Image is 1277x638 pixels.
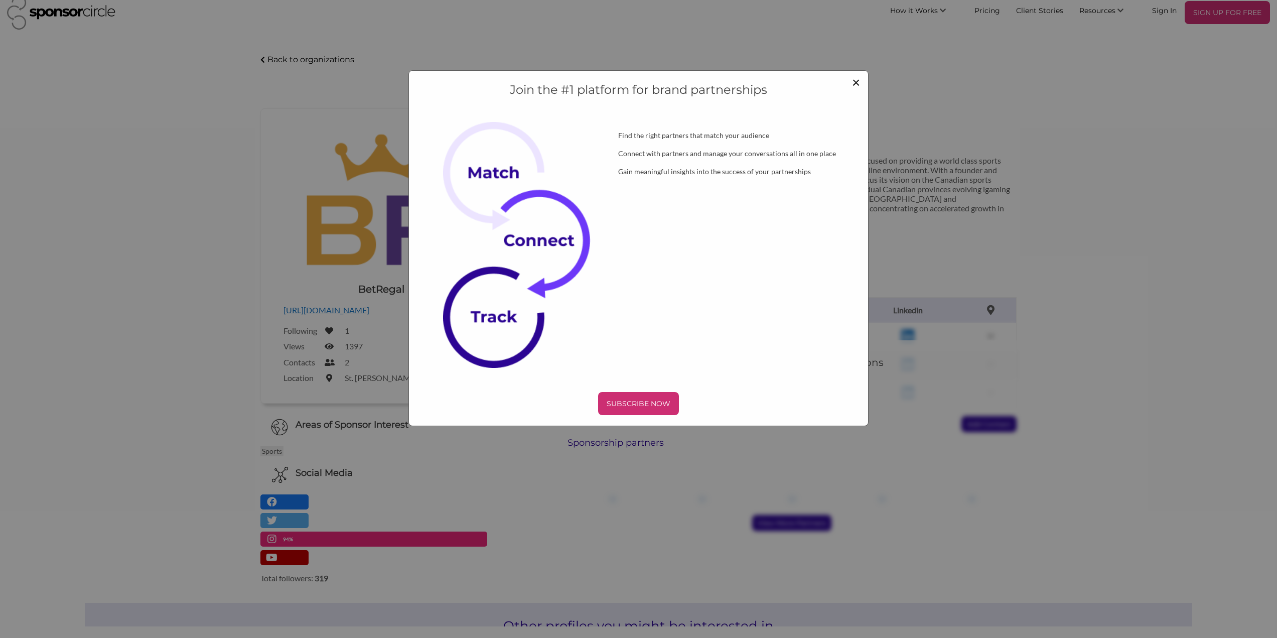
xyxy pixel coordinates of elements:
button: Close modal [852,75,860,89]
h4: Join the #1 platform for brand partnerships [419,81,858,98]
a: SUBSCRIBE NOW [419,392,858,415]
div: Gain meaningful insights into the success of your partnerships [602,167,858,176]
div: Find the right partners that match your audience [602,131,858,140]
img: Subscribe Now Image [443,122,611,368]
div: Connect with partners and manage your conversations all in one place [602,149,858,158]
span: × [852,73,860,90]
p: SUBSCRIBE NOW [602,396,675,411]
